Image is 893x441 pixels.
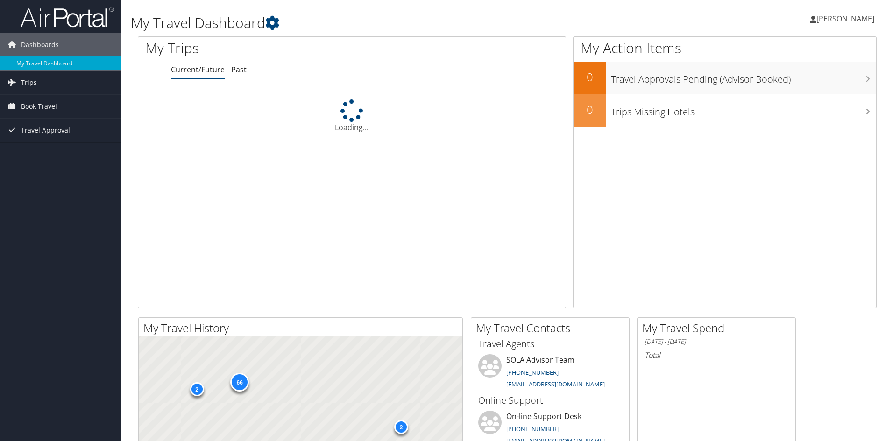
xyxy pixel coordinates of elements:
[574,94,876,127] a: 0Trips Missing Hotels
[506,368,559,377] a: [PHONE_NUMBER]
[478,337,622,350] h3: Travel Agents
[230,373,249,392] div: 66
[171,64,225,75] a: Current/Future
[645,350,788,360] h6: Total
[816,14,874,24] span: [PERSON_NAME]
[190,382,204,396] div: 2
[21,33,59,56] span: Dashboards
[642,320,795,336] h2: My Travel Spend
[21,119,70,142] span: Travel Approval
[143,320,462,336] h2: My Travel History
[476,320,629,336] h2: My Travel Contacts
[611,101,876,119] h3: Trips Missing Hotels
[506,380,605,388] a: [EMAIL_ADDRESS][DOMAIN_NAME]
[145,38,381,58] h1: My Trips
[21,95,57,118] span: Book Travel
[574,62,876,94] a: 0Travel Approvals Pending (Advisor Booked)
[21,71,37,94] span: Trips
[611,68,876,86] h3: Travel Approvals Pending (Advisor Booked)
[138,99,566,133] div: Loading...
[574,102,606,118] h2: 0
[394,420,408,434] div: 2
[474,354,627,392] li: SOLA Advisor Team
[574,38,876,58] h1: My Action Items
[574,69,606,85] h2: 0
[810,5,884,33] a: [PERSON_NAME]
[645,337,788,346] h6: [DATE] - [DATE]
[478,394,622,407] h3: Online Support
[131,13,633,33] h1: My Travel Dashboard
[506,425,559,433] a: [PHONE_NUMBER]
[21,6,114,28] img: airportal-logo.png
[231,64,247,75] a: Past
